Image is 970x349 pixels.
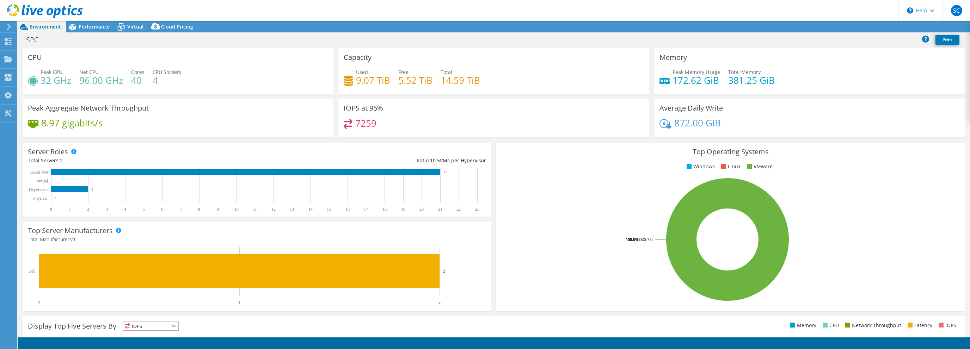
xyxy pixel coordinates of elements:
text: 6 [161,207,163,212]
text: 2 [92,188,93,191]
span: Net CPU [79,69,99,75]
h4: 32 GHz [41,76,71,84]
span: Cloud Pricing [161,23,193,30]
text: 2 [438,300,441,305]
a: Print [935,35,959,45]
text: 3 [106,207,108,212]
text: 14 [308,207,313,212]
h3: CPU [28,54,42,61]
text: 21 [444,170,447,174]
tspan: 100.0% [626,237,639,242]
span: Used [356,69,368,75]
text: 2 [443,269,445,273]
text: 10 [234,207,239,212]
span: IOPS [123,322,178,330]
li: Linux [719,163,741,170]
text: 12 [271,207,276,212]
h4: 172.62 GiB [673,76,720,84]
text: Hypervisor [29,187,48,192]
tspan: ESXi 7.0 [639,237,652,242]
text: Dell [28,269,36,274]
li: IOPS [937,322,956,329]
h3: Capacity [344,54,372,61]
h3: IOPS at 95% [344,104,383,112]
text: Virtual [36,179,48,183]
span: CPU Sockets [153,69,181,75]
li: VMware [745,163,773,170]
li: Latency [906,322,932,329]
h3: Server Roles [28,148,68,156]
span: Virtual [127,23,143,30]
h4: 9.07 TiB [356,76,390,84]
h1: SPC [23,36,49,44]
text: 13 [290,207,294,212]
text: 2 [87,207,89,212]
span: Free [398,69,409,75]
h4: 4 [153,76,181,84]
text: 5 [143,207,145,212]
h4: 14.59 TiB [441,76,480,84]
h3: Memory [659,54,687,61]
h3: Top Server Manufacturers [28,227,113,235]
li: Network Throughput [843,322,901,329]
text: 0 [55,179,56,183]
text: 18 [382,207,387,212]
text: 0 [50,207,52,212]
h4: 872.00 GiB [674,119,721,127]
span: Environment [30,23,61,30]
h4: Total Manufacturers: [28,236,486,243]
text: 0 [55,197,56,200]
span: Peak Memory Usage [673,69,720,75]
text: 1 [238,300,240,305]
li: CPU [821,322,839,329]
text: 20 [419,207,424,212]
svg: \n [907,7,913,14]
text: 23 [475,207,479,212]
text: Guest VM [30,170,48,175]
div: Ratio: VMs per Hypervisor [257,157,486,164]
text: 16 [345,207,350,212]
text: 17 [364,207,368,212]
h3: Peak Aggregate Network Throughput [28,104,149,112]
h4: 8.97 gigabits/s [41,119,103,127]
text: 22 [456,207,461,212]
li: Windows [685,163,715,170]
text: 11 [253,207,257,212]
text: 1 [69,207,71,212]
h4: 5.52 TiB [398,76,432,84]
span: 1 [73,236,76,243]
text: 8 [198,207,200,212]
text: 21 [438,207,442,212]
text: 15 [327,207,331,212]
span: Performance [79,23,110,30]
h3: Top Operating Systems [502,148,960,156]
h4: 40 [131,76,145,84]
span: 2 [60,157,63,164]
h4: 7259 [355,119,376,127]
text: 4 [124,207,126,212]
h3: Average Daily Write [659,104,723,112]
text: 0 [38,300,40,305]
h4: 381.25 GiB [728,76,775,84]
span: Total [441,69,452,75]
span: Peak CPU [41,69,62,75]
span: 10.5 [430,157,440,164]
li: Memory [788,322,816,329]
text: 19 [401,207,405,212]
text: Physical [33,196,48,201]
div: Total Servers: [28,157,257,164]
span: Total Memory [728,69,761,75]
text: 7 [180,207,182,212]
span: SC [951,5,962,16]
h4: 96.00 GHz [79,76,123,84]
text: 9 [217,207,219,212]
span: Cores [131,69,145,75]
